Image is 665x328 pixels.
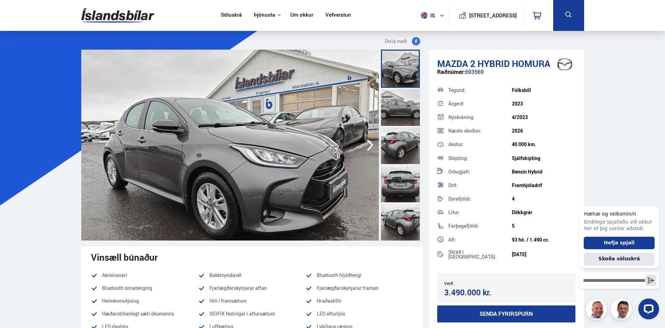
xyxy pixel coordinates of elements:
li: Fjarlægðarskynjarar aftan [198,284,306,292]
div: Skipting: [448,156,512,161]
div: Fólksbíll [512,87,575,93]
div: Drif: [448,183,512,188]
div: 693569 [437,69,576,82]
button: is [418,5,449,26]
div: [DATE] [512,252,575,257]
div: Dyrafjöldi: [448,196,512,201]
button: Deila með: [382,37,423,45]
img: 2520292.jpeg [81,50,379,241]
a: Söluskrá [221,12,242,19]
div: 2026 [512,128,575,134]
a: Um okkur [290,12,313,19]
li: Hæðarstillanlegt sæti ökumanns [91,310,198,318]
div: Litur: [448,210,512,215]
button: Senda fyrirspurn [437,305,576,322]
img: svg+xml;base64,PHN2ZyB4bWxucz0iaHR0cDovL3d3dy53My5vcmcvMjAwMC9zdmciIHdpZHRoPSI1MTIiIGhlaWdodD0iNT... [421,12,427,19]
img: brand logo [551,53,579,75]
div: 5 [512,223,575,229]
div: Bensín Hybrid [512,169,575,175]
img: G0Ugv5HjCgRt.svg [81,4,154,27]
iframe: LiveChat chat widget [574,193,662,325]
div: Árgerð: [448,101,512,106]
a: Vefverslun [325,12,351,19]
div: Sjálfskipting [512,155,575,161]
div: Orkugjafi: [448,169,512,174]
div: Nýskráning: [448,115,512,120]
div: Skráð í [GEOGRAPHIC_DATA]: [448,250,512,259]
div: Framhjóladrif [512,183,575,188]
li: Bluetooth hljóðtengi [306,271,413,279]
div: 4/2023 [512,115,575,120]
li: Hraðastillir [306,297,413,305]
button: [STREET_ADDRESS] [472,12,514,18]
div: 40 000 km. [512,142,575,147]
div: 2023 [512,101,575,107]
div: 3.490.000 kr. [444,288,504,297]
div: Dökkgrár [512,210,575,215]
li: Bakkmyndavél [198,271,306,279]
div: 4 [512,196,575,202]
li: ISOFIX festingar í aftursætum [198,310,306,318]
li: Fjarlægðarskynjarar framan [306,284,413,292]
span: is [418,12,435,19]
div: Vinsæll búnaður [91,252,413,262]
div: 93 hö. / 1.490 cc. [512,237,575,243]
div: Farþegafjöldi: [448,224,512,228]
a: [STREET_ADDRESS] [453,6,521,25]
div: Næsta skoðun: [448,128,512,133]
li: Akreinavari [91,271,198,279]
li: LED afturljós [306,310,413,318]
li: Hiti í framsætum [198,297,306,305]
li: Bluetooth símatenging [91,284,198,292]
div: Tegund: [448,88,512,93]
div: Verð: [444,281,506,286]
span: Raðnúmer: [437,68,465,76]
div: Afl: [448,237,512,242]
span: Deila með: [385,37,408,45]
div: Akstur: [448,142,512,147]
span: 2 Hybrid HOMURA [470,57,550,70]
button: Þjónusta [254,12,275,18]
span: Mazda [437,57,468,70]
li: Heimkomulýsing [91,297,198,305]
